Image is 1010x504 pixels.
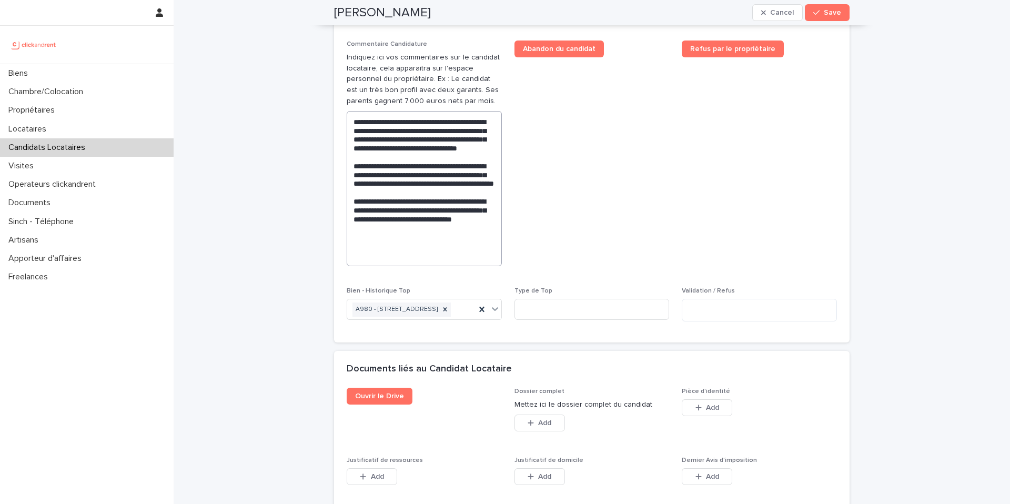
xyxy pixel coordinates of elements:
p: Chambre/Colocation [4,87,92,97]
span: Type de Top [514,288,552,294]
span: Add [538,419,551,427]
button: Add [682,399,732,416]
button: Cancel [752,4,803,21]
p: Freelances [4,272,56,282]
a: Abandon du candidat [514,41,604,57]
span: Dernier Avis d'imposition [682,457,757,463]
p: Visites [4,161,42,171]
span: Justificatif de ressources [347,457,423,463]
p: Biens [4,68,36,78]
span: Pièce d'identité [682,388,730,395]
img: UCB0brd3T0yccxBKYDjQ [8,34,59,55]
p: Operateurs clickandrent [4,179,104,189]
p: Indiquez ici vos commentaires sur le candidat locataire, cela apparaitra sur l'espace personnel d... [347,52,502,107]
span: Justificatif de domicile [514,457,583,463]
span: Bien - Historique Top [347,288,410,294]
span: Refus par le propriétaire [690,45,775,53]
span: Ouvrir le Drive [355,392,404,400]
p: Locataires [4,124,55,134]
span: Save [824,9,841,16]
span: Commentaire Candidature [347,41,427,47]
span: Cancel [770,9,794,16]
p: Artisans [4,235,47,245]
p: Apporteur d'affaires [4,254,90,264]
span: Dossier complet [514,388,564,395]
span: Validation / Refus [682,288,735,294]
p: Sinch - Téléphone [4,217,82,227]
a: Ouvrir le Drive [347,388,412,405]
button: Add [347,468,397,485]
p: Candidats Locataires [4,143,94,153]
span: Abandon du candidat [523,45,595,53]
button: Add [514,415,565,431]
span: Add [538,473,551,480]
a: Refus par le propriétaire [682,41,784,57]
p: Mettez ici le dossier complet du candidat [514,399,670,410]
button: Add [682,468,732,485]
span: Add [371,473,384,480]
button: Save [805,4,850,21]
button: Add [514,468,565,485]
div: A980 - [STREET_ADDRESS] [352,303,439,317]
p: Documents [4,198,59,208]
p: Propriétaires [4,105,63,115]
span: Add [706,473,719,480]
span: Add [706,404,719,411]
h2: Documents liés au Candidat Locataire [347,364,512,375]
h2: [PERSON_NAME] [334,5,431,21]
